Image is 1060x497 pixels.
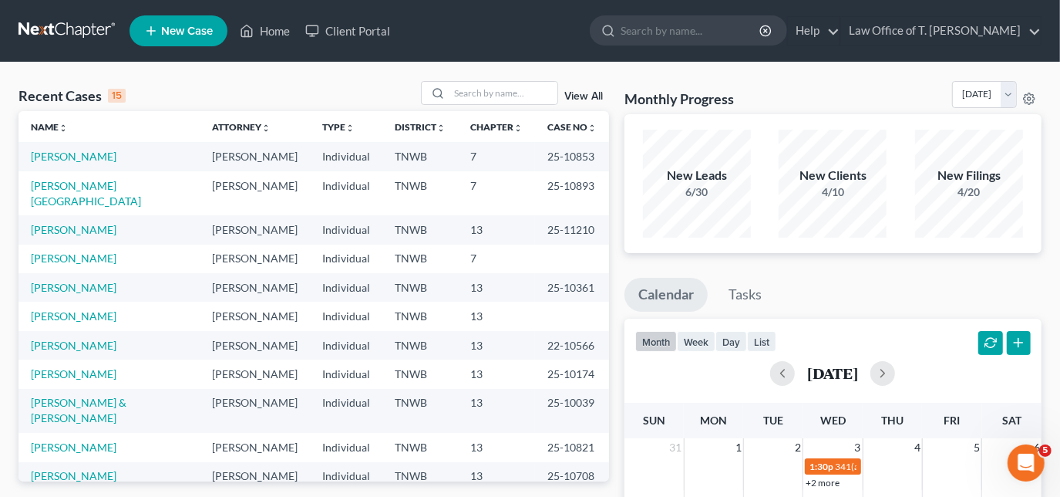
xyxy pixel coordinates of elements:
[458,215,535,244] td: 13
[458,360,535,388] td: 13
[458,389,535,433] td: 13
[547,121,597,133] a: Case Nounfold_more
[1032,438,1041,457] span: 6
[31,339,116,352] a: [PERSON_NAME]
[31,441,116,454] a: [PERSON_NAME]
[635,331,677,352] button: month
[382,245,458,273] td: TNWB
[513,123,523,133] i: unfold_more
[458,171,535,215] td: 7
[763,414,783,427] span: Tue
[535,142,609,171] td: 25-10853
[382,273,458,302] td: TNWB
[310,215,382,244] td: Individual
[436,123,446,133] i: unfold_more
[1039,445,1052,457] span: 5
[382,433,458,461] td: TNWB
[458,433,535,461] td: 13
[31,223,116,236] a: [PERSON_NAME]
[382,462,458,491] td: TNWB
[200,360,310,388] td: [PERSON_NAME]
[944,414,960,427] span: Fri
[913,438,922,457] span: 4
[382,215,458,244] td: TNWB
[382,302,458,330] td: TNWB
[809,461,833,472] span: 1:30p
[972,438,981,457] span: 5
[310,273,382,302] td: Individual
[535,360,609,388] td: 25-10174
[382,171,458,215] td: TNWB
[535,171,609,215] td: 25-10893
[261,123,271,133] i: unfold_more
[535,462,609,491] td: 25-10708
[807,365,858,381] h2: [DATE]
[458,273,535,302] td: 13
[677,331,715,352] button: week
[382,389,458,433] td: TNWB
[715,331,747,352] button: day
[449,82,557,104] input: Search by name...
[458,302,535,330] td: 13
[395,121,446,133] a: Districtunfold_more
[535,433,609,461] td: 25-10821
[382,142,458,171] td: TNWB
[200,245,310,273] td: [PERSON_NAME]
[841,17,1041,45] a: Law Office of T. [PERSON_NAME]
[643,167,751,184] div: New Leads
[310,462,382,491] td: Individual
[310,433,382,461] td: Individual
[31,469,116,482] a: [PERSON_NAME]
[806,477,840,489] a: +2 more
[624,278,708,312] a: Calendar
[470,121,523,133] a: Chapterunfold_more
[310,245,382,273] td: Individual
[458,142,535,171] td: 7
[200,142,310,171] td: [PERSON_NAME]
[200,462,310,491] td: [PERSON_NAME]
[793,438,803,457] span: 2
[643,414,665,427] span: Sun
[621,16,762,45] input: Search by name...
[747,331,776,352] button: list
[382,331,458,360] td: TNWB
[668,438,684,457] span: 31
[31,121,68,133] a: Nameunfold_more
[31,179,141,208] a: [PERSON_NAME][GEOGRAPHIC_DATA]
[734,438,743,457] span: 1
[310,389,382,433] td: Individual
[820,414,846,427] span: Wed
[535,215,609,244] td: 25-11210
[310,171,382,215] td: Individual
[161,25,213,37] span: New Case
[200,171,310,215] td: [PERSON_NAME]
[624,90,734,108] h3: Monthly Progress
[108,89,126,103] div: 15
[232,17,298,45] a: Home
[779,167,887,184] div: New Clients
[310,142,382,171] td: Individual
[200,389,310,433] td: [PERSON_NAME]
[31,252,116,265] a: [PERSON_NAME]
[564,91,603,102] a: View All
[853,438,863,457] span: 3
[212,121,271,133] a: Attorneyunfold_more
[200,215,310,244] td: [PERSON_NAME]
[200,433,310,461] td: [PERSON_NAME]
[587,123,597,133] i: unfold_more
[458,331,535,360] td: 13
[535,273,609,302] td: 25-10361
[535,389,609,433] td: 25-10039
[31,281,116,294] a: [PERSON_NAME]
[915,184,1023,200] div: 4/20
[200,302,310,330] td: [PERSON_NAME]
[322,121,355,133] a: Typeunfold_more
[881,414,904,427] span: Thu
[298,17,398,45] a: Client Portal
[535,331,609,360] td: 22-10566
[31,396,126,424] a: [PERSON_NAME] & [PERSON_NAME]
[458,462,535,491] td: 13
[19,86,126,105] div: Recent Cases
[310,302,382,330] td: Individual
[345,123,355,133] i: unfold_more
